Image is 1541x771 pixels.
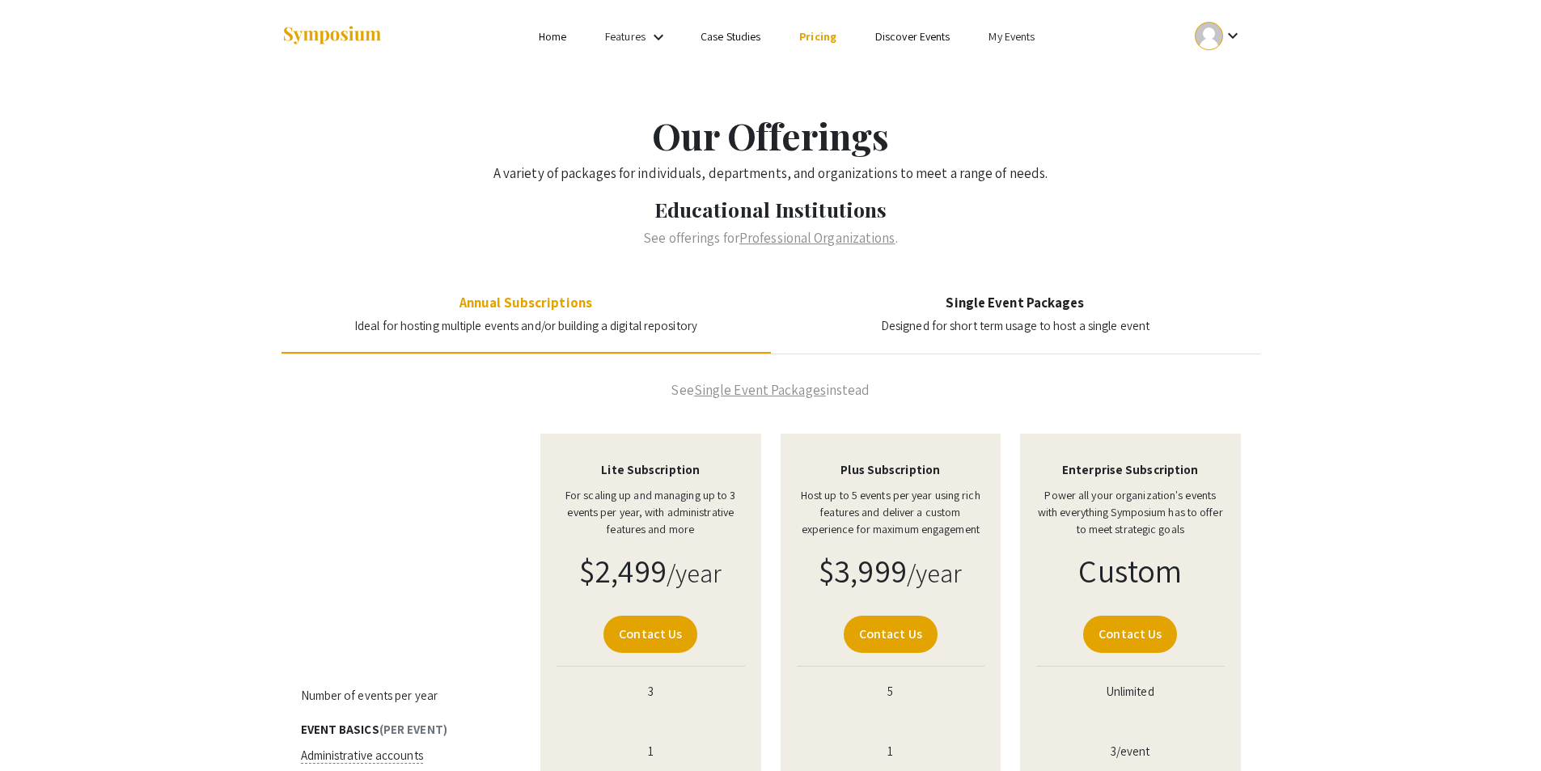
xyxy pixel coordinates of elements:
[771,680,1011,705] td: 5
[797,463,985,477] h4: Plus Subscription
[739,229,895,247] a: Professional Organizations
[1223,26,1243,45] mat-icon: Expand account dropdown
[989,29,1035,44] a: My Events
[557,463,745,477] h4: Lite Subscription
[643,229,897,247] span: See offerings for .
[799,29,836,44] a: Pricing
[1010,739,1251,765] td: 3/event
[1010,680,1251,705] td: Unlimited
[1036,487,1225,538] p: Power all your organization's events with everything Symposium has to offer to meet strategic goals
[875,29,950,44] a: Discover Events
[354,294,697,311] h4: Annual Subscriptions
[881,294,1149,311] h4: Single Event Packages
[579,549,667,591] span: $2,499
[771,739,1011,765] td: 1
[797,487,985,538] p: Host up to 5 events per year using rich features and deliver a custom experience for maximum enga...
[907,556,963,590] small: /year
[1083,616,1177,653] a: Contact Us
[667,556,722,590] small: /year
[531,680,771,705] td: 3
[701,29,760,44] a: Case Studies
[1178,18,1259,54] button: Expand account dropdown
[354,318,697,333] span: Ideal for hosting multiple events and/or building a digital repository
[1078,549,1182,591] span: Custom
[1036,463,1225,477] h4: Enterprise Subscription
[12,698,69,759] iframe: Chat
[694,381,826,399] a: Single Event Packages
[282,25,383,47] img: Symposium by ForagerOne
[301,748,423,764] span: Administrative accounts
[301,722,379,737] span: Event Basics
[282,380,1260,401] p: See instead
[605,29,646,44] a: Features
[379,722,447,737] span: (Per event)
[557,487,745,538] p: For scaling up and managing up to 3 events per year, with administrative features and more
[819,549,907,591] span: $3,999
[881,318,1149,333] span: Designed for short term usage to host a single event
[603,616,697,653] a: Contact Us
[531,739,771,765] td: 1
[649,28,668,47] mat-icon: Expand Features list
[844,616,938,653] a: Contact Us
[539,29,566,44] a: Home
[291,680,531,705] td: Number of events per year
